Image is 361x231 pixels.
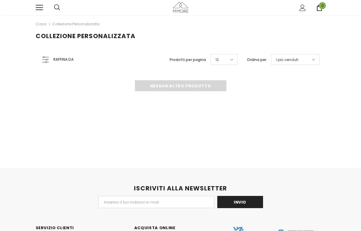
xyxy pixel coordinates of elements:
[52,21,99,27] a: Collezione personalizzata
[170,57,206,63] label: Prodotti per pagina
[319,2,326,9] span: 0
[98,196,214,208] input: Email Address
[36,32,135,40] span: Collezione personalizzata
[316,5,323,11] a: 0
[134,184,227,193] span: ISCRIVITI ALLA NEWSLETTER
[134,225,175,231] span: Acquista Online
[247,57,266,63] label: Ordina per
[53,56,74,63] span: Raffina da
[36,20,46,28] a: Casa
[215,57,219,63] span: 12
[217,196,263,208] input: Invio
[173,2,188,13] img: Casi MMORE
[36,225,74,231] span: Servizio clienti
[276,57,298,63] span: I più venduti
